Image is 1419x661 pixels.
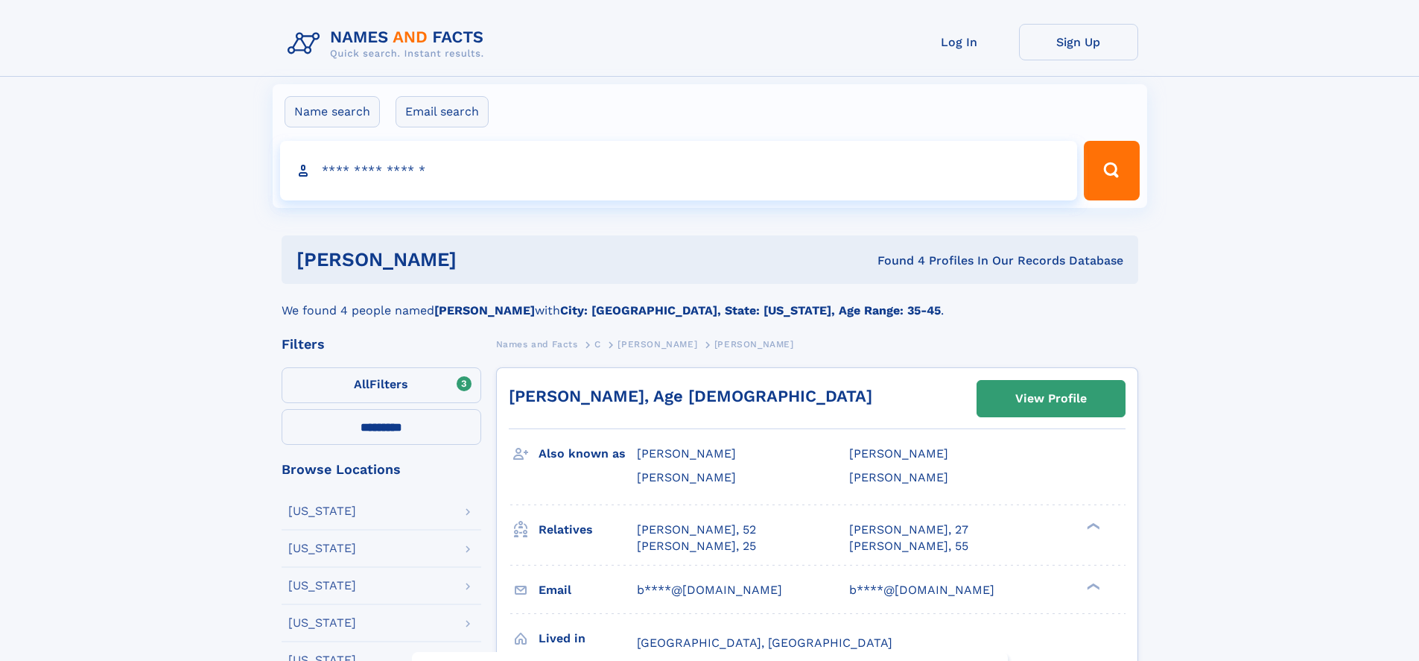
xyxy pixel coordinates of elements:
[714,339,794,350] span: [PERSON_NAME]
[637,522,756,538] a: [PERSON_NAME], 52
[296,250,667,269] h1: [PERSON_NAME]
[539,578,637,603] h3: Email
[849,538,968,554] a: [PERSON_NAME], 55
[900,24,1019,60] a: Log In
[280,141,1078,200] input: search input
[282,24,496,64] img: Logo Names and Facts
[637,538,756,554] a: [PERSON_NAME], 25
[849,470,948,484] span: [PERSON_NAME]
[637,470,736,484] span: [PERSON_NAME]
[849,446,948,461] span: [PERSON_NAME]
[594,339,601,350] span: C
[288,543,356,554] div: [US_STATE]
[282,284,1138,320] div: We found 4 people named with .
[667,253,1123,269] div: Found 4 Profiles In Our Records Database
[977,381,1125,417] a: View Profile
[282,367,481,403] label: Filters
[1015,382,1087,416] div: View Profile
[354,377,369,391] span: All
[560,303,941,317] b: City: [GEOGRAPHIC_DATA], State: [US_STATE], Age Range: 35-45
[1084,141,1139,200] button: Search Button
[1019,24,1138,60] a: Sign Up
[618,339,697,350] span: [PERSON_NAME]
[539,626,637,651] h3: Lived in
[434,303,535,317] b: [PERSON_NAME]
[496,335,578,353] a: Names and Facts
[396,96,489,127] label: Email search
[509,387,872,405] a: [PERSON_NAME], Age [DEMOGRAPHIC_DATA]
[288,580,356,592] div: [US_STATE]
[637,636,892,650] span: [GEOGRAPHIC_DATA], [GEOGRAPHIC_DATA]
[288,617,356,629] div: [US_STATE]
[1083,521,1101,531] div: ❯
[618,335,697,353] a: [PERSON_NAME]
[594,335,601,353] a: C
[1083,581,1101,591] div: ❯
[285,96,380,127] label: Name search
[849,522,968,538] a: [PERSON_NAME], 27
[282,463,481,476] div: Browse Locations
[539,441,637,467] h3: Also known as
[637,446,736,461] span: [PERSON_NAME]
[288,505,356,517] div: [US_STATE]
[539,517,637,543] h3: Relatives
[282,338,481,351] div: Filters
